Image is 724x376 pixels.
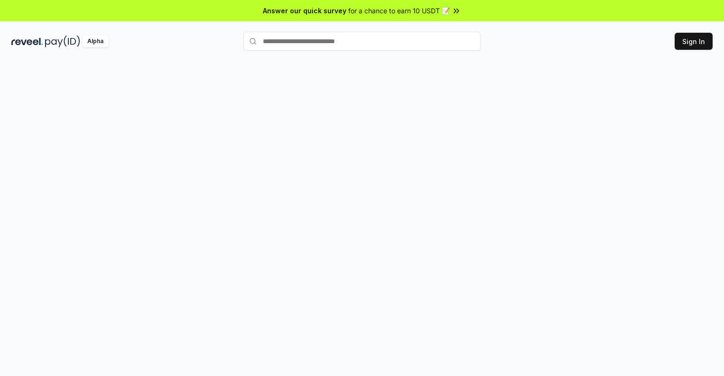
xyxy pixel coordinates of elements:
[11,36,43,47] img: reveel_dark
[82,36,109,47] div: Alpha
[348,6,450,16] span: for a chance to earn 10 USDT 📝
[45,36,80,47] img: pay_id
[675,33,713,50] button: Sign In
[263,6,346,16] span: Answer our quick survey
